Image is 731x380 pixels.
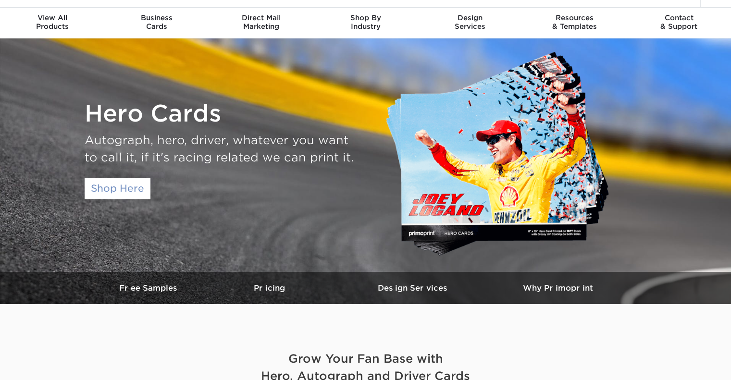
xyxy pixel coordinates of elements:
[209,8,313,38] a: Direct MailMarketing
[522,8,626,38] a: Resources& Templates
[209,13,313,22] span: Direct Mail
[85,178,150,199] a: Shop Here
[104,8,209,38] a: BusinessCards
[313,13,418,31] div: Industry
[104,13,209,22] span: Business
[418,13,522,31] div: Services
[85,132,359,166] div: Autograph, hero, driver, whatever you want to call it, if it's racing related we can print it.
[486,283,630,293] h3: Why Primoprint
[627,8,731,38] a: Contact& Support
[418,8,522,38] a: DesignServices
[385,50,620,260] img: Custom Hero Cards
[486,272,630,304] a: Why Primoprint
[101,283,198,293] h3: Free Samples
[85,100,359,128] h1: Hero Cards
[198,272,342,304] a: Pricing
[198,283,342,293] h3: Pricing
[627,13,731,22] span: Contact
[522,13,626,31] div: & Templates
[209,13,313,31] div: Marketing
[313,13,418,22] span: Shop By
[342,272,486,304] a: Design Services
[627,13,731,31] div: & Support
[418,13,522,22] span: Design
[313,8,418,38] a: Shop ByIndustry
[101,272,198,304] a: Free Samples
[522,13,626,22] span: Resources
[342,283,486,293] h3: Design Services
[104,13,209,31] div: Cards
